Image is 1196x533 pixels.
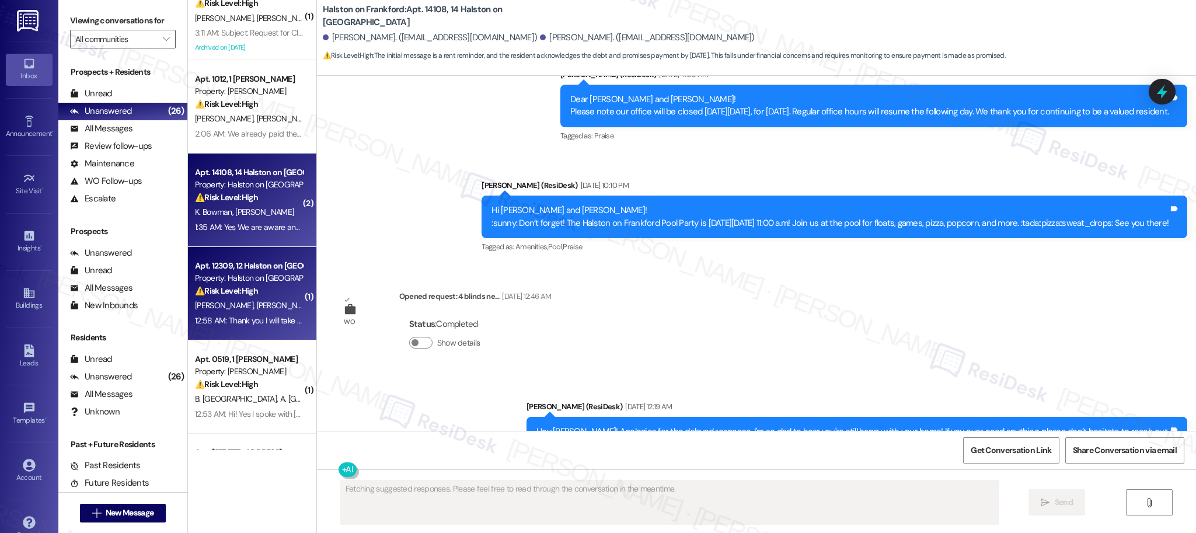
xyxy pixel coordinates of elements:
div: Apt. 1012, 1 [PERSON_NAME] [195,73,303,85]
span: [PERSON_NAME] [195,113,257,124]
div: Past Residents [70,459,141,472]
div: Prospects + Residents [58,66,187,78]
i:  [1145,498,1153,507]
div: Prospects [58,225,187,238]
div: All Messages [70,282,132,294]
i:  [1041,498,1049,507]
span: A. [GEOGRAPHIC_DATA] [280,393,362,404]
a: Account [6,455,53,487]
div: 2:06 AM: We already paid the balance for September on [DATE]. It may not have looked like it due ... [195,128,993,139]
button: Share Conversation via email [1065,437,1184,464]
label: Viewing conversations for [70,12,176,30]
div: Maintenance [70,158,134,170]
div: [PERSON_NAME] (ResiDesk) [482,179,1187,196]
div: Property: [PERSON_NAME] [195,85,303,97]
div: Future Residents [70,477,149,489]
button: Send [1028,489,1085,515]
span: Share Conversation via email [1073,444,1177,457]
div: WO [344,316,355,328]
div: [DATE] 12:19 AM [622,400,672,413]
div: [PERSON_NAME] (ResiDesk) [526,400,1187,417]
button: New Message [80,504,166,522]
div: : Completed [409,315,485,333]
div: New Inbounds [70,299,138,312]
div: All Messages [70,123,132,135]
div: [PERSON_NAME]. ([EMAIL_ADDRESS][DOMAIN_NAME]) [540,32,755,44]
span: • [40,242,42,250]
span: Get Conversation Link [971,444,1051,457]
span: [PERSON_NAME] [235,207,294,217]
div: Unread [70,353,112,365]
div: Tagged as: [482,238,1187,255]
span: [PERSON_NAME] [195,13,257,23]
div: Unread [70,88,112,100]
div: All Messages [70,388,132,400]
div: [PERSON_NAME] (ResiDesk) [560,68,1187,85]
div: WO Follow-ups [70,175,142,187]
span: Praise [563,242,582,252]
a: Insights • [6,226,53,257]
span: • [42,185,44,193]
b: Status [409,318,435,330]
div: Unanswered [70,105,132,117]
input: All communities [75,30,157,48]
label: Show details [437,337,480,349]
div: Tagged as: [560,127,1187,144]
a: Site Visit • [6,169,53,200]
span: K. Bowman [195,207,235,217]
div: Apt. 12309, 12 Halston on [GEOGRAPHIC_DATA] [195,260,303,272]
div: Hi [PERSON_NAME] and [PERSON_NAME]! :sunny: Don’t forget! The Halston on Frankford Pool Party is ... [491,204,1169,229]
span: B. [GEOGRAPHIC_DATA] [195,393,280,404]
div: Escalate [70,193,116,205]
span: [PERSON_NAME] [256,300,315,311]
div: Apt. 0519, 1 [PERSON_NAME] [195,353,303,365]
div: [DATE] 12:46 AM [499,290,551,302]
span: Pool , [548,242,563,252]
strong: ⚠️ Risk Level: High [195,285,258,296]
a: Inbox [6,54,53,85]
div: Unread [70,264,112,277]
span: Amenities , [515,242,548,252]
strong: ⚠️ Risk Level: High [195,99,258,109]
strong: ⚠️ Risk Level: High [195,379,258,389]
div: Property: Halston on [GEOGRAPHIC_DATA] [195,179,303,191]
div: [DATE] 10:10 PM [578,179,629,191]
div: Property: [PERSON_NAME] [195,365,303,378]
span: New Message [106,507,154,519]
img: ResiDesk Logo [17,10,41,32]
div: 1:35 AM: Yes We are aware and will take care of [DATE] [195,222,378,232]
a: Templates • [6,398,53,430]
div: Dear [PERSON_NAME] and [PERSON_NAME]! Please note our office will be closed [DATE][DATE], for [DA... [570,93,1169,119]
div: Past + Future Residents [58,438,187,451]
div: Property: Halston on [GEOGRAPHIC_DATA] [195,272,303,284]
div: Unanswered [70,371,132,383]
b: Halston on Frankford: Apt. 14108, 14 Halston on [GEOGRAPHIC_DATA] [323,4,556,29]
div: Archived on [DATE] [194,40,304,55]
textarea: Fetching suggested responses. Please feel free to read through the conversation in the meantime. [341,480,999,524]
i:  [92,508,101,518]
span: Send [1055,496,1073,508]
div: [PERSON_NAME]. ([EMAIL_ADDRESS][DOMAIN_NAME]) [323,32,538,44]
div: (26) [165,102,187,120]
div: 12:58 AM: Thank you I will take care of it as soon as possible. Also could we please remove [PERS... [195,315,877,326]
a: Buildings [6,283,53,315]
a: Leads [6,341,53,372]
i:  [163,34,169,44]
div: (26) [165,368,187,386]
div: Apt. [STREET_ADDRESS] [195,447,303,459]
span: • [52,128,54,136]
span: [PERSON_NAME] [195,300,257,311]
strong: ⚠️ Risk Level: High [323,51,373,60]
div: Unknown [70,406,120,418]
div: Hey [PERSON_NAME]! Apologies for the delayed response. I'm so glad to hear you're still happy wit... [536,426,1169,438]
div: Opened request: 4 blinds ne... [399,290,552,306]
button: Get Conversation Link [963,437,1059,464]
div: Review follow-ups [70,140,152,152]
span: Praise [594,131,613,141]
div: Residents [58,332,187,344]
span: [PERSON_NAME] [256,13,315,23]
span: [PERSON_NAME] [256,113,315,124]
div: Unanswered [70,247,132,259]
span: • [45,414,47,423]
strong: ⚠️ Risk Level: High [195,192,258,203]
